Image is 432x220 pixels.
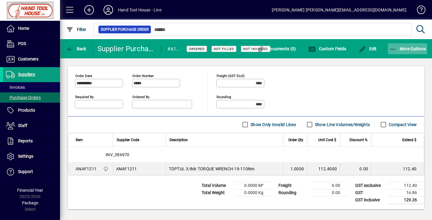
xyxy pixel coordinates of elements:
span: More Options [389,46,426,51]
span: Products [18,108,35,113]
span: Financial Year [17,188,43,193]
td: 0.0000 Kg [235,189,271,196]
button: Custom Fields [307,43,348,54]
div: INV_386970 [68,147,424,163]
div: Supplier Purchase Order [97,44,155,54]
span: Order Qty [288,137,303,143]
span: Reports [18,138,33,143]
td: 112.4000 [307,163,340,175]
span: Invoices [6,85,25,90]
td: 1.0000 [283,163,307,175]
mat-label: Order number [132,73,154,78]
mat-label: Freight (GST excl) [217,73,244,78]
a: Invoices [3,82,60,92]
span: TOPTUL 3/8dr TORQUE WRENCH 19-110Nm [169,166,255,172]
td: 0.00 [311,189,347,196]
mat-label: Required by [75,95,94,99]
a: Products [3,103,60,118]
a: Home [3,21,60,36]
span: Home [18,26,29,31]
a: Staff [3,118,60,133]
td: Total Volume [199,182,235,189]
td: 0.0000 M³ [235,182,271,189]
span: POS [18,41,26,46]
span: Not Filled [214,47,234,51]
mat-label: Rounding [217,95,231,99]
label: Show Only Invalid Lines [249,122,296,128]
span: Staff [18,123,27,128]
div: [PERSON_NAME] [PERSON_NAME][EMAIL_ADDRESS][DOMAIN_NAME] [272,5,406,15]
td: GST inclusive [352,196,388,204]
a: Customers [3,52,60,67]
button: Add [79,5,99,15]
td: 112.40 [371,163,424,175]
td: 112.40 [388,182,424,189]
a: Knowledge Base [412,1,424,21]
app-page-header-button: Back [60,43,93,54]
span: Settings [18,154,33,159]
td: Total Weight [199,189,235,196]
span: Ordered [189,47,205,51]
td: 16.86 [388,189,424,196]
span: Not Invoiced [243,47,268,51]
td: Freight [275,182,311,189]
button: More Options [388,43,427,54]
div: #61533 [167,44,179,54]
td: 0.00 [311,182,347,189]
td: GST exclusive [352,182,388,189]
span: Item [76,137,83,143]
div: ANAF1211 [76,166,97,172]
mat-label: Ordered by [132,95,149,99]
a: Purchase Orders [3,92,60,103]
label: Show Line Volumes/Weights [314,122,370,128]
button: Edit [357,43,378,54]
td: GST [352,189,388,196]
span: Back [66,46,86,51]
button: Back [65,43,88,54]
span: Documents (0) [257,46,296,51]
button: Documents (0) [256,43,298,54]
span: Support [18,169,33,174]
td: 0.00 [340,163,371,175]
mat-label: Order date [75,73,92,78]
a: Settings [3,149,60,164]
td: 129.26 [388,196,424,204]
label: Compact View [388,122,417,128]
span: Supplier Purchase Order [101,26,148,33]
span: Supplier Code [117,137,139,143]
td: Rounding [275,189,311,196]
a: Support [3,164,60,179]
button: Profile [99,5,118,15]
span: Filter [66,27,86,32]
span: Package [22,200,38,205]
span: Description [169,137,188,143]
div: Hand Tool House - Live [118,5,161,15]
span: Discount % [349,137,367,143]
a: Reports [3,134,60,149]
span: Purchase Orders [6,95,41,100]
a: POS [3,36,60,51]
span: Customers [18,57,38,61]
span: Unit Cost $ [318,137,336,143]
button: Filter [65,24,88,35]
span: Suppliers [18,72,35,77]
span: Extend $ [402,137,416,143]
td: ANAF1211 [113,163,166,175]
span: Custom Fields [308,46,346,51]
span: Edit [359,46,377,51]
